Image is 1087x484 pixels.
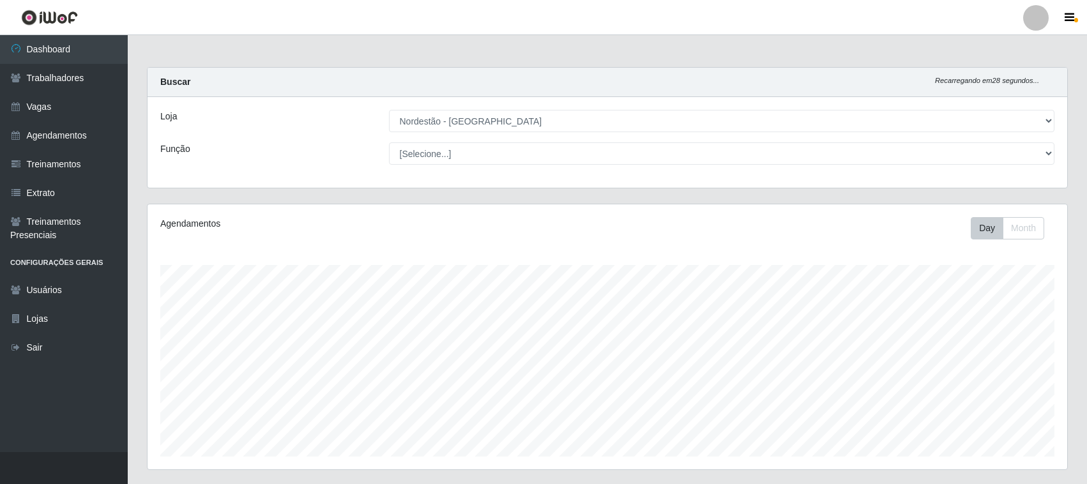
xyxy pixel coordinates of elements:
div: Toolbar with button groups [971,217,1054,239]
label: Função [160,142,190,156]
strong: Buscar [160,77,190,87]
button: Month [1003,217,1044,239]
label: Loja [160,110,177,123]
div: Agendamentos [160,217,522,231]
div: First group [971,217,1044,239]
button: Day [971,217,1003,239]
i: Recarregando em 28 segundos... [935,77,1039,84]
img: CoreUI Logo [21,10,78,26]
